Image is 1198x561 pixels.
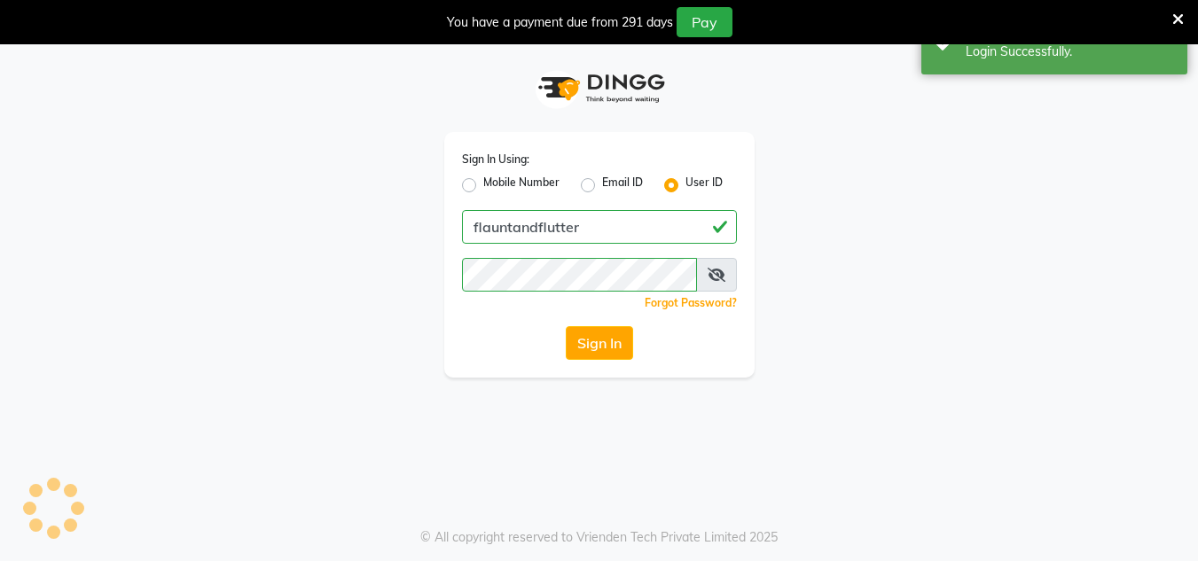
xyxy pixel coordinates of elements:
input: Username [462,210,737,244]
div: You have a payment due from 291 days [447,13,673,32]
label: User ID [685,175,723,196]
div: Login Successfully. [966,43,1174,61]
label: Mobile Number [483,175,560,196]
button: Pay [677,7,732,37]
label: Email ID [602,175,643,196]
button: Sign In [566,326,633,360]
label: Sign In Using: [462,152,529,168]
input: Username [462,258,697,292]
a: Forgot Password? [645,296,737,309]
img: logo1.svg [529,62,670,114]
